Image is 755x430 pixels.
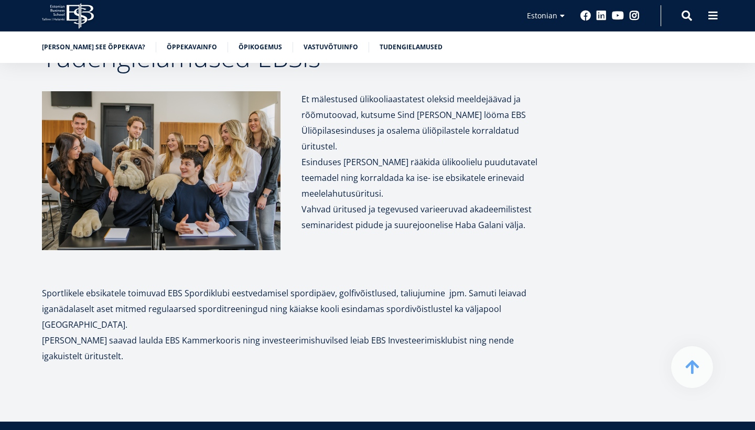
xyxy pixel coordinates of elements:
a: Facebook [580,10,591,21]
input: Mõjuettevõtlus [3,143,9,149]
a: Youtube [612,10,624,21]
span: Ettevõtlus ja ärijuhtimine (sessioonõpe), õpingute algus [DATE] [12,102,206,112]
a: Vastuvõtuinfo [304,42,358,52]
input: Rahvusvaheline ärijuhtimine [3,130,9,136]
a: Instagram [629,10,640,21]
a: Linkedin [596,10,607,21]
h2: Tudengielamused EBSis [42,44,540,70]
span: Ettevõtlus ja ärijuhtimine (päevaõpe) [12,115,126,125]
p: Et mälestused ülikooliaastatest oleksid meeldejäävad ja rõõmutoovad, kutsume Sind [PERSON_NAME] l... [301,91,540,154]
span: Perekonnanimi [249,1,297,10]
a: Õppekavainfo [167,42,217,52]
input: Ettevõtlus ja ärijuhtimine (päevaõpe) [3,116,9,123]
input: Ettevõtlus ja ärijuhtimine (sessioonõpe), õpingute algus [DATE] [3,103,9,110]
span: Rahvusvaheline ärijuhtimine [12,128,100,138]
a: [PERSON_NAME] see õppekava? [42,42,145,52]
p: Sportlikele ebsikatele toimuvad EBS Spordiklubi eestvedamisel spordipäev, golfivõistlused, taliuj... [42,285,540,332]
a: Õpikogemus [239,42,282,52]
a: Tudengielamused [380,42,443,52]
p: Vahvad üritused ja tegevused varieeruvad akadeemilistest seminaridest pidude ja suurejoonelise Ha... [301,201,540,233]
p: [PERSON_NAME] saavad laulda EBS Kammerkooris ning investeerimishuvilsed leiab EBS Investeerimiskl... [42,332,540,364]
span: Mõjuettevõtlus [12,142,60,151]
p: Esinduses [PERSON_NAME] rääkida ülikoolielu puudutavatel teemadel ning korraldada ka ise- ise ebs... [301,154,540,201]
